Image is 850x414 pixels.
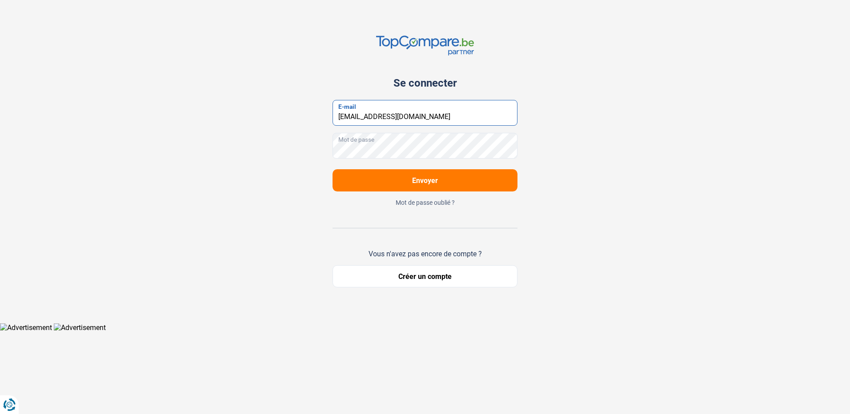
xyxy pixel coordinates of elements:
button: Mot de passe oublié ? [333,199,517,207]
span: Envoyer [412,176,438,185]
img: Advertisement [54,323,106,332]
div: Vous n'avez pas encore de compte ? [333,250,517,258]
button: Créer un compte [333,265,517,287]
button: Envoyer [333,169,517,191]
img: TopCompare.be [376,36,474,56]
div: Se connecter [333,77,517,89]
